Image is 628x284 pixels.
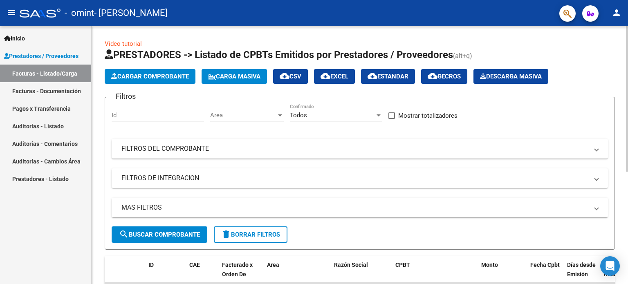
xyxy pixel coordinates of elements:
mat-icon: cloud_download [321,71,330,81]
button: Carga Masiva [202,69,267,84]
span: - [PERSON_NAME] [94,4,168,22]
mat-expansion-panel-header: FILTROS DE INTEGRACION [112,168,608,188]
span: EXCEL [321,73,348,80]
button: CSV [273,69,308,84]
span: CSV [280,73,301,80]
span: - omint [65,4,94,22]
span: Prestadores / Proveedores [4,51,78,60]
app-download-masive: Descarga masiva de comprobantes (adjuntos) [473,69,548,84]
button: EXCEL [314,69,355,84]
button: Buscar Comprobante [112,226,207,243]
button: Descarga Masiva [473,69,548,84]
span: PRESTADORES -> Listado de CPBTs Emitidos por Prestadores / Proveedores [105,49,453,60]
span: CPBT [395,262,410,268]
span: CAE [189,262,200,268]
mat-expansion-panel-header: FILTROS DEL COMPROBANTE [112,139,608,159]
mat-panel-title: FILTROS DEL COMPROBANTE [121,144,588,153]
span: Monto [481,262,498,268]
a: Video tutorial [105,40,142,47]
span: Area [210,112,276,119]
mat-panel-title: FILTROS DE INTEGRACION [121,174,588,183]
div: Open Intercom Messenger [600,256,620,276]
span: ID [148,262,154,268]
span: Inicio [4,34,25,43]
button: Borrar Filtros [214,226,287,243]
button: Cargar Comprobante [105,69,195,84]
mat-expansion-panel-header: MAS FILTROS [112,198,608,217]
span: Razón Social [334,262,368,268]
mat-icon: cloud_download [368,71,377,81]
span: Cargar Comprobante [111,73,189,80]
span: (alt+q) [453,52,472,60]
span: Area [267,262,279,268]
h3: Filtros [112,91,140,102]
mat-icon: cloud_download [280,71,289,81]
span: Mostrar totalizadores [398,111,458,121]
span: Borrar Filtros [221,231,280,238]
mat-icon: cloud_download [428,71,437,81]
span: Buscar Comprobante [119,231,200,238]
span: Descarga Masiva [480,73,542,80]
mat-panel-title: MAS FILTROS [121,203,588,212]
button: Estandar [361,69,415,84]
mat-icon: person [612,8,621,18]
span: Gecros [428,73,461,80]
span: Fecha Cpbt [530,262,560,268]
span: Facturado x Orden De [222,262,253,277]
span: Carga Masiva [208,73,260,80]
span: Estandar [368,73,408,80]
mat-icon: search [119,229,129,239]
mat-icon: menu [7,8,16,18]
mat-icon: delete [221,229,231,239]
span: Todos [290,112,307,119]
span: Fecha Recibido [604,262,627,277]
button: Gecros [421,69,467,84]
span: Días desde Emisión [567,262,596,277]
